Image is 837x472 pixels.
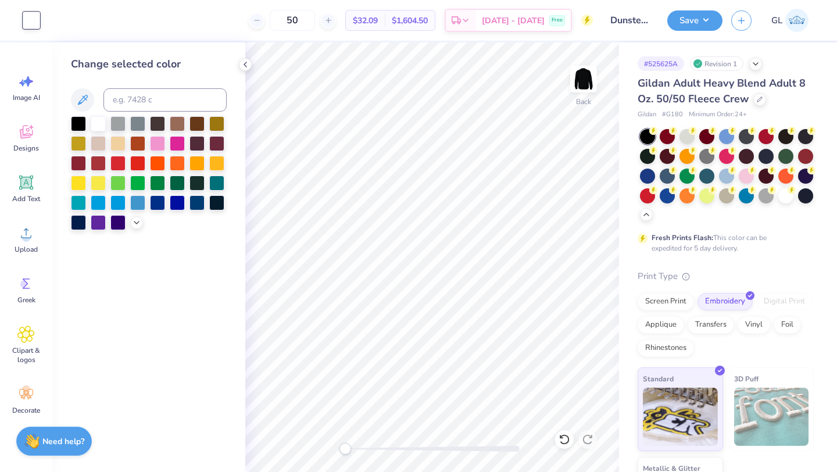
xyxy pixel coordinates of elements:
span: Free [552,16,563,24]
div: Print Type [638,270,814,283]
span: Gildan Adult Heavy Blend Adult 8 Oz. 50/50 Fleece Crew [638,76,806,106]
span: Clipart & logos [7,346,45,364]
span: Minimum Order: 24 + [689,110,747,120]
img: 3D Puff [734,388,809,446]
div: Back [576,96,591,107]
img: Grace Lang [785,9,809,32]
div: # 525625A [638,56,684,71]
img: Back [572,67,595,91]
div: Change selected color [71,56,227,72]
div: Applique [638,316,684,334]
div: Accessibility label [339,443,351,455]
button: Save [667,10,722,31]
a: GL [766,9,814,32]
span: Decorate [12,406,40,415]
span: Greek [17,295,35,305]
input: Untitled Design [602,9,659,32]
span: $1,604.50 [392,15,428,27]
span: Standard [643,373,674,385]
strong: Need help? [42,436,84,447]
div: Revision 1 [690,56,743,71]
div: Transfers [688,316,734,334]
div: Rhinestones [638,339,694,357]
span: 3D Puff [734,373,759,385]
span: $32.09 [353,15,378,27]
strong: Fresh Prints Flash: [652,233,713,242]
div: Screen Print [638,293,694,310]
span: Image AI [13,93,40,102]
span: Add Text [12,194,40,203]
input: e.g. 7428 c [103,88,227,112]
span: Upload [15,245,38,254]
div: This color can be expedited for 5 day delivery. [652,233,795,253]
span: Gildan [638,110,656,120]
div: Vinyl [738,316,770,334]
span: Designs [13,144,39,153]
div: Foil [774,316,801,334]
input: – – [270,10,315,31]
span: # G180 [662,110,683,120]
div: Digital Print [756,293,813,310]
div: Embroidery [697,293,753,310]
img: Standard [643,388,718,446]
span: GL [771,14,782,27]
span: [DATE] - [DATE] [482,15,545,27]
